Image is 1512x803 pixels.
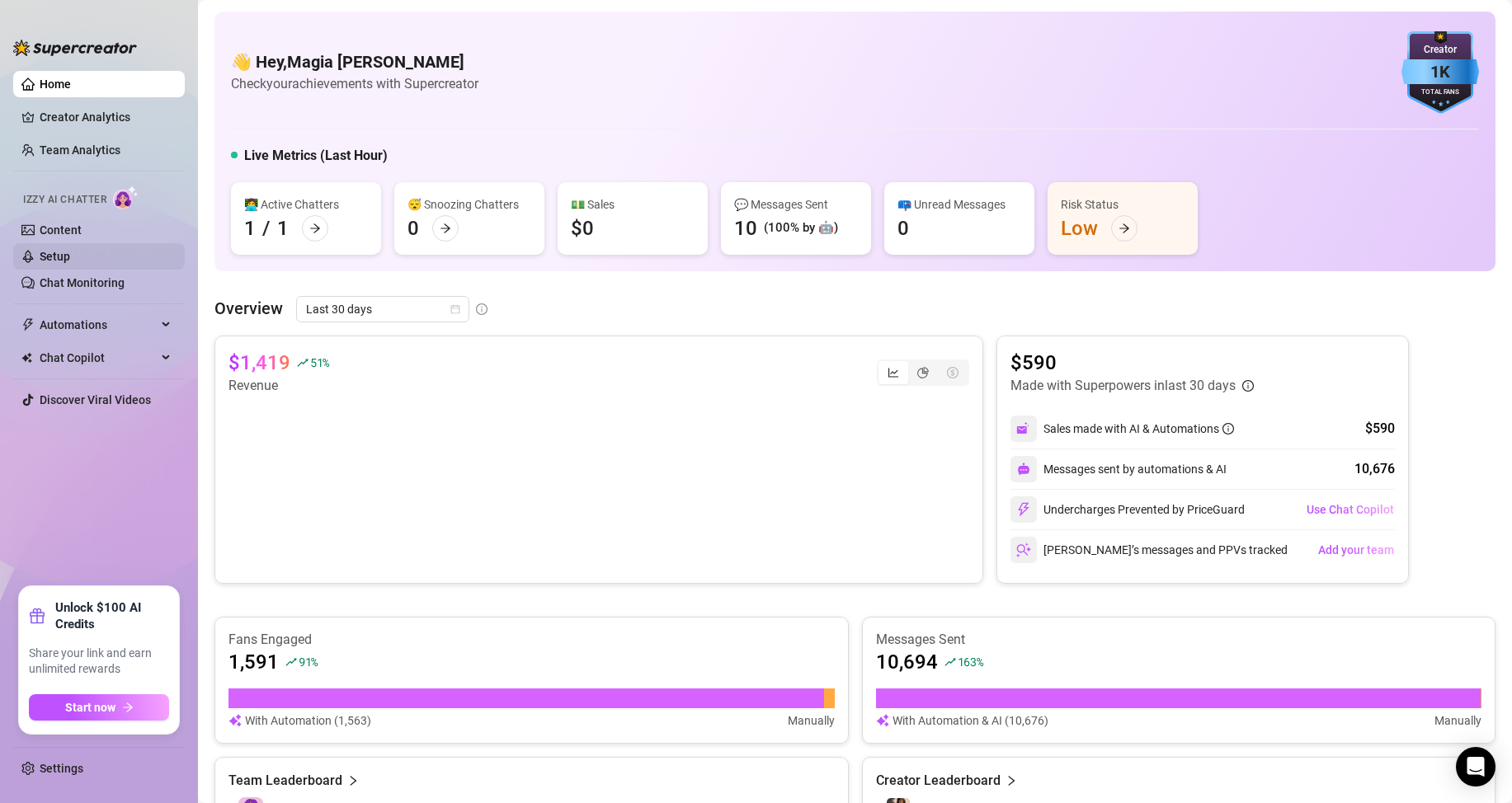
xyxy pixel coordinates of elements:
article: $1,419 [228,350,290,376]
span: Use Chat Copilot [1307,503,1394,516]
a: Setup [40,250,70,263]
article: With Automation & AI (10,676) [893,711,1048,730]
h4: 👋 Hey, Magia [PERSON_NAME] [231,50,478,73]
article: Check your achievements with Supercreator [231,73,478,94]
span: rise [285,656,297,668]
h5: Live Metrics (Last Hour) [244,146,388,166]
div: 10,676 [1354,459,1395,479]
div: $0 [571,215,594,242]
div: Sales made with AI & Automations [1043,420,1234,438]
span: 91 % [299,654,318,669]
img: logo-BBDzfeDw.svg [13,40,137,56]
div: 💬 Messages Sent [734,195,858,214]
img: svg%3e [1017,463,1030,476]
button: Start nowarrow-right [29,694,169,721]
a: Settings [40,762,83,775]
span: Chat Copilot [40,345,157,371]
span: calendar [450,304,460,314]
div: 😴 Snoozing Chatters [407,195,531,214]
span: line-chart [888,367,899,378]
img: blue-badge-DgoSNQY1.svg [1401,31,1479,114]
img: svg%3e [876,711,889,730]
span: thunderbolt [21,318,35,331]
article: Overview [214,296,283,321]
span: pie-chart [917,367,929,378]
div: [PERSON_NAME]’s messages and PPVs tracked [1010,537,1288,563]
article: Made with Superpowers in last 30 days [1010,376,1236,396]
span: Add your team [1318,543,1394,556]
span: rise [297,357,309,369]
span: arrow-right [440,223,451,234]
a: Home [40,77,71,91]
div: Open Intercom Messenger [1456,747,1496,787]
div: Total Fans [1401,87,1479,98]
div: (100% by 🤖) [764,218,838,238]
div: 1 [277,215,289,242]
article: 1,591 [228,649,279,675]
div: 0 [897,215,909,242]
span: dollar-circle [947,367,959,378]
div: Creator [1401,42,1479,58]
span: info-circle [476,303,488,315]
span: gift [29,608,45,624]
a: Team Analytics [40,143,120,157]
div: Messages sent by automations & AI [1010,456,1227,482]
div: 👩‍💻 Active Chatters [244,195,368,214]
span: arrow-right [1119,223,1130,234]
article: Messages Sent [876,631,1482,649]
button: Add your team [1317,537,1395,563]
span: Start now [65,701,115,714]
span: Izzy AI Chatter [23,192,106,208]
article: Team Leaderboard [228,771,342,791]
span: 51 % [310,355,329,370]
article: 10,694 [876,649,938,675]
div: 10 [734,215,757,242]
span: rise [944,656,956,668]
article: Revenue [228,376,329,396]
article: Manually [1434,711,1481,730]
span: arrow-right [122,702,134,713]
a: Creator Analytics [40,104,172,130]
img: svg%3e [228,711,242,730]
a: Chat Monitoring [40,276,125,289]
div: $590 [1365,419,1395,439]
div: segmented control [877,359,969,386]
div: 1 [244,215,256,242]
img: svg%3e [1016,502,1031,517]
span: Automations [40,312,157,338]
img: Chat Copilot [21,352,32,364]
div: Undercharges Prevented by PriceGuard [1010,496,1245,523]
a: Discover Viral Videos [40,393,151,406]
span: right [347,771,359,791]
span: Last 30 days [306,297,459,322]
div: Risk Status [1061,195,1185,214]
article: With Automation (1,563) [245,711,371,730]
span: arrow-right [309,223,321,234]
button: Use Chat Copilot [1306,496,1395,523]
img: svg%3e [1016,542,1031,557]
div: 0 [407,215,419,242]
span: right [1006,771,1017,791]
img: svg%3e [1016,421,1031,436]
span: 163 % [958,654,983,669]
span: info-circle [1222,423,1234,434]
div: 💵 Sales [571,195,695,214]
span: Share your link and earn unlimited rewards [29,646,169,678]
article: Manually [788,711,835,730]
article: Creator Leaderboard [876,771,1001,791]
strong: Unlock $100 AI Credits [55,599,169,632]
article: $590 [1010,350,1254,376]
div: 1K [1401,59,1479,85]
span: info-circle [1242,380,1254,392]
div: 📪 Unread Messages [897,195,1021,214]
a: Content [40,223,82,237]
article: Fans Engaged [228,631,835,649]
img: AI Chatter [113,185,139,209]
